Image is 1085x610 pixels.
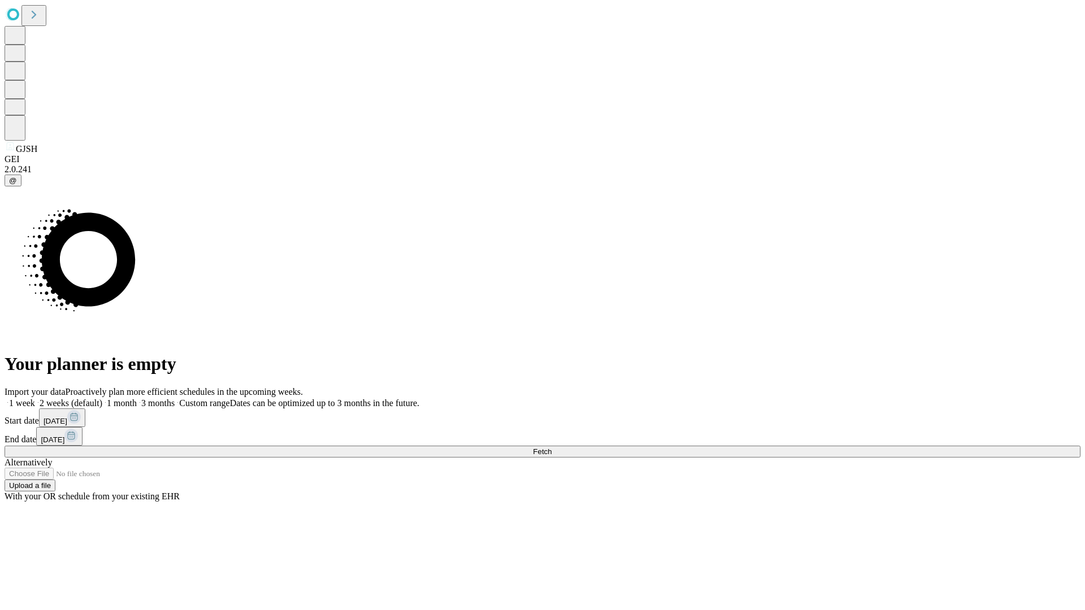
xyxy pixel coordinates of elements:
span: 2 weeks (default) [40,398,102,408]
span: With your OR schedule from your existing EHR [5,491,180,501]
div: Start date [5,408,1080,427]
button: @ [5,175,21,186]
span: 3 months [141,398,175,408]
h1: Your planner is empty [5,354,1080,374]
span: @ [9,176,17,185]
span: [DATE] [44,417,67,425]
button: [DATE] [36,427,83,446]
button: Upload a file [5,480,55,491]
button: [DATE] [39,408,85,427]
span: 1 week [9,398,35,408]
span: Fetch [533,447,552,456]
span: GJSH [16,144,37,154]
div: End date [5,427,1080,446]
span: Alternatively [5,457,52,467]
div: GEI [5,154,1080,164]
button: Fetch [5,446,1080,457]
span: 1 month [107,398,137,408]
span: [DATE] [41,435,64,444]
span: Dates can be optimized up to 3 months in the future. [230,398,419,408]
span: Import your data [5,387,66,396]
span: Custom range [179,398,229,408]
div: 2.0.241 [5,164,1080,175]
span: Proactively plan more efficient schedules in the upcoming weeks. [66,387,303,396]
